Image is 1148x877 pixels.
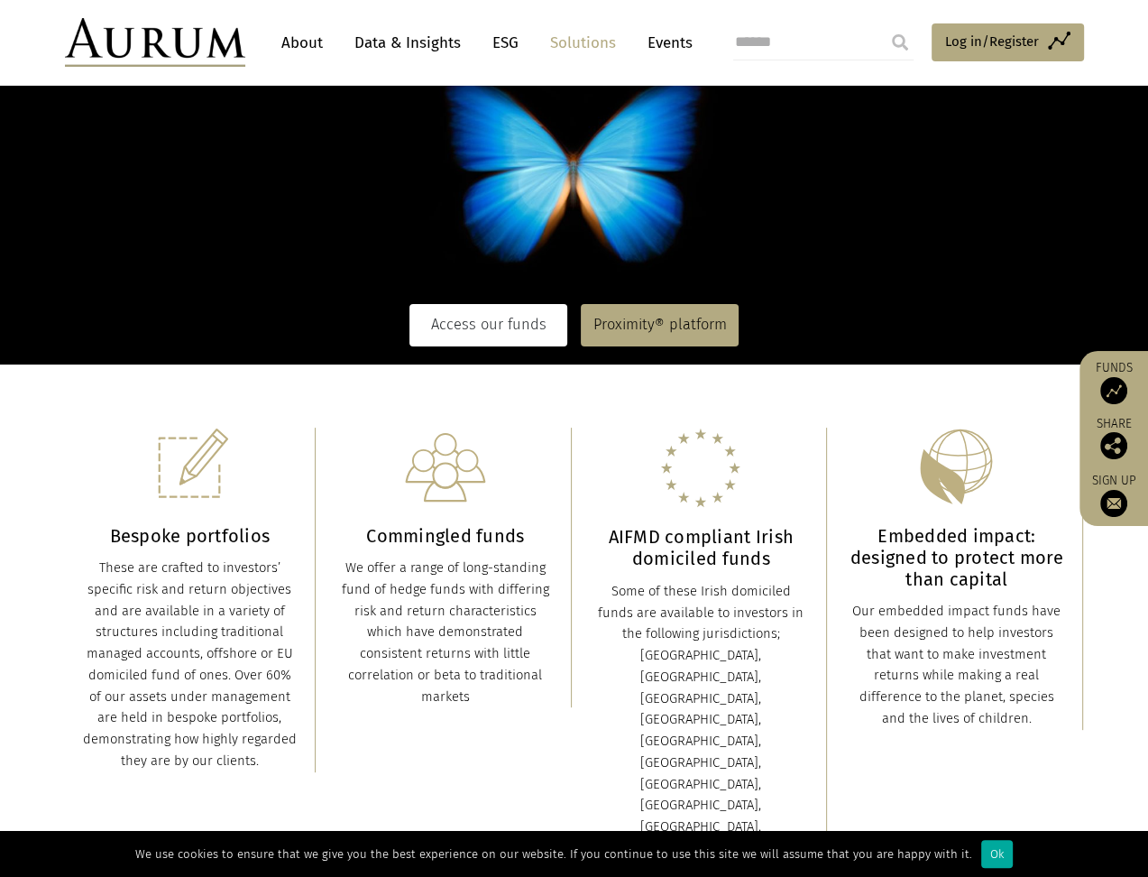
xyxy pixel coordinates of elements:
a: Events [638,26,693,60]
img: Sign up to our newsletter [1100,490,1127,517]
div: Ok [981,840,1013,868]
img: Access Funds [1100,377,1127,404]
div: Share [1088,418,1139,459]
img: Aurum [65,18,245,67]
a: About [272,26,332,60]
div: Our embedded impact funds have been designed to help investors that want to make investment retur... [850,601,1064,730]
div: These are crafted to investors’ specific risk and return objectives and are available in a variet... [83,558,298,772]
div: We offer a range of long-standing fund of hedge funds with differing risk and return characterist... [338,558,553,707]
h3: Bespoke portfolios [83,525,298,547]
a: Log in/Register [932,23,1084,61]
h3: Embedded impact: designed to protect more than capital [850,525,1064,590]
input: Submit [882,24,918,60]
a: Data & Insights [345,26,470,60]
img: Share this post [1100,432,1127,459]
span: Log in/Register [945,31,1039,52]
h3: Commingled funds [338,525,553,547]
a: Access our funds [409,304,567,346]
a: Solutions [541,26,625,60]
a: Proximity® platform [581,304,739,346]
h3: AIFMD compliant Irish domiciled funds [594,526,809,569]
a: Funds [1088,360,1139,404]
a: ESG [483,26,528,60]
a: Sign up [1088,473,1139,517]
